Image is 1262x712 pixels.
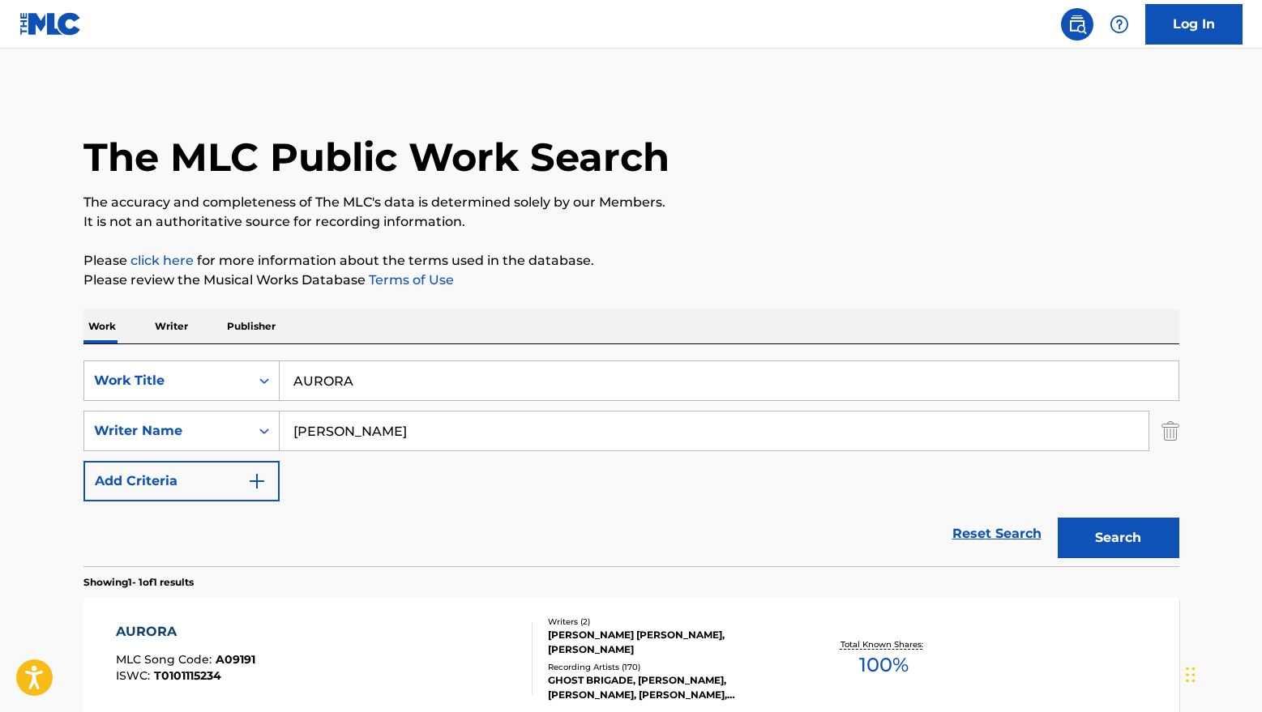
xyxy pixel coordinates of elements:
[83,193,1179,212] p: The accuracy and completeness of The MLC's data is determined solely by our Members.
[216,652,255,667] span: A09191
[83,575,194,590] p: Showing 1 - 1 of 1 results
[1058,518,1179,558] button: Search
[548,661,793,673] div: Recording Artists ( 170 )
[19,12,82,36] img: MLC Logo
[366,272,454,288] a: Terms of Use
[116,668,154,683] span: ISWC :
[83,271,1179,290] p: Please review the Musical Works Database
[1067,15,1087,34] img: search
[1103,8,1136,41] div: Help
[83,133,670,181] h1: The MLC Public Work Search
[150,309,193,343] p: Writer
[1061,8,1093,41] a: Public Search
[130,253,194,268] a: click here
[841,638,927,650] p: Total Known Shares:
[548,628,793,657] div: [PERSON_NAME] [PERSON_NAME], [PERSON_NAME]
[83,251,1179,271] p: Please for more information about the terms used in the database.
[83,309,121,343] p: Work
[94,421,240,441] div: Writer Name
[83,360,1179,566] form: Search Form
[548,673,793,702] div: GHOST BRIGADE, [PERSON_NAME], [PERSON_NAME], [PERSON_NAME], [PERSON_NAME]
[1181,634,1262,712] iframe: Chat Widget
[247,471,267,491] img: 9d2ae6d4665cec9f34b9.svg
[1161,411,1179,451] img: Delete Criterion
[222,309,280,343] p: Publisher
[1186,650,1196,699] div: Drag
[154,668,221,683] span: T0101115234
[944,516,1050,552] a: Reset Search
[859,650,909,680] span: 100 %
[94,371,240,390] div: Work Title
[83,461,280,501] button: Add Criteria
[1110,15,1129,34] img: help
[548,616,793,628] div: Writers ( 2 )
[116,652,216,667] span: MLC Song Code :
[116,622,255,642] div: AURORA
[83,212,1179,232] p: It is not an authoritative source for recording information.
[1145,4,1243,45] a: Log In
